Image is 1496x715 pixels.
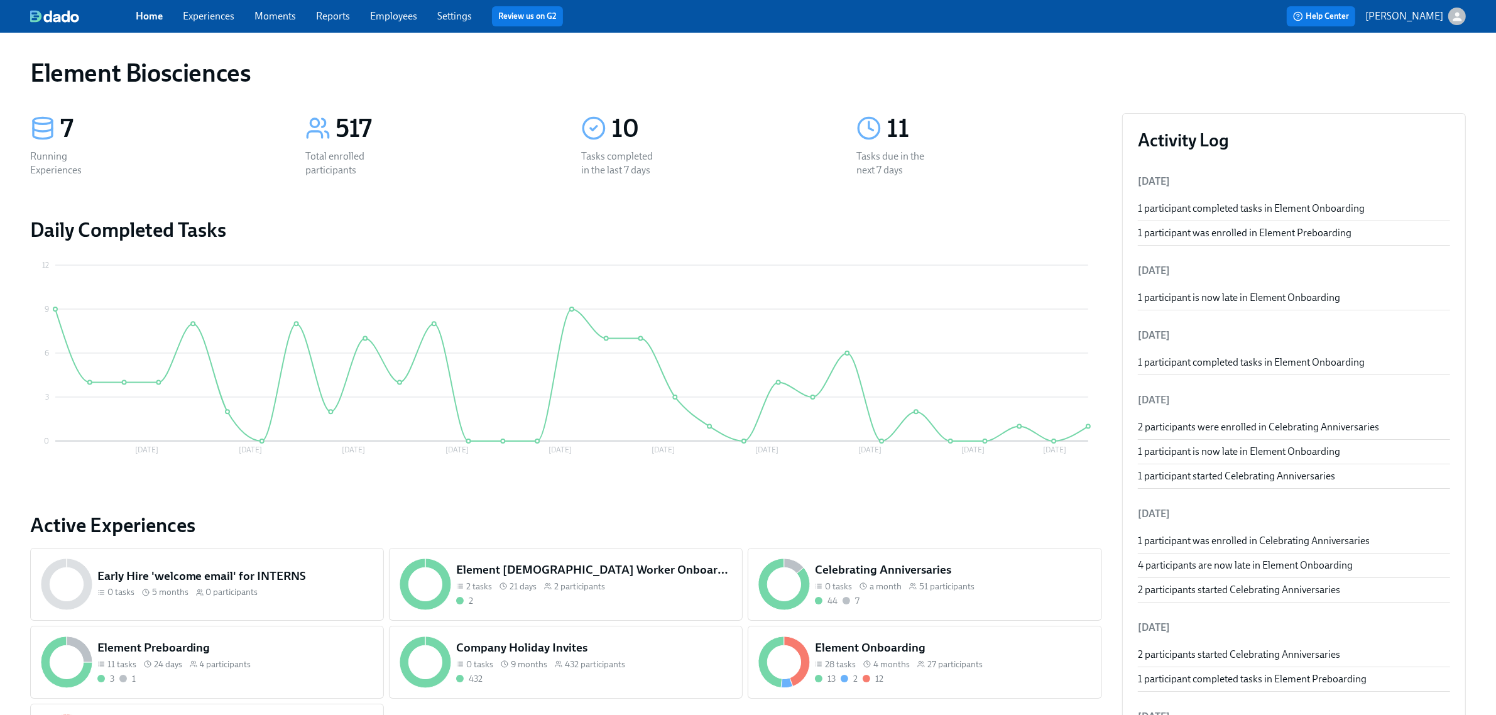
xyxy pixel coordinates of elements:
[97,640,374,656] h5: Element Preboarding
[97,568,374,584] h5: Early Hire 'welcome email' for INTERNS
[581,150,662,177] div: Tasks completed in the last 7 days
[962,446,985,455] tspan: [DATE]
[206,586,258,598] span: 0 participants
[119,673,136,685] div: Not started
[549,446,572,455] tspan: [DATE]
[45,305,49,314] tspan: 9
[1138,583,1450,597] div: 2 participants started Celebrating Anniversaries
[498,10,557,23] a: Review us on G2
[853,673,858,685] div: 2
[841,673,858,685] div: On time with open tasks
[843,595,860,607] div: Not started
[456,640,733,656] h5: Company Holiday Invites
[858,446,882,455] tspan: [DATE]
[30,217,1102,243] h2: Daily Completed Tasks
[44,437,49,445] tspan: 0
[45,349,49,357] tspan: 6
[183,10,234,22] a: Experiences
[135,446,158,455] tspan: [DATE]
[565,658,625,670] span: 432 participants
[254,10,296,22] a: Moments
[815,595,838,607] div: Completed all due tasks
[456,595,473,607] div: Completed all due tasks
[239,446,262,455] tspan: [DATE]
[1138,129,1450,151] h3: Activity Log
[873,658,910,670] span: 4 months
[1138,534,1450,548] div: 1 participant was enrolled in Celebrating Anniversaries
[652,446,675,455] tspan: [DATE]
[316,10,350,22] a: Reports
[469,595,473,607] div: 2
[107,586,134,598] span: 0 tasks
[437,10,472,22] a: Settings
[1293,10,1349,23] span: Help Center
[1138,420,1450,434] div: 2 participants were enrolled in Celebrating Anniversaries
[1138,202,1450,216] div: 1 participant completed tasks in Element Onboarding
[456,673,483,685] div: Completed all due tasks
[466,658,493,670] span: 0 tasks
[1138,256,1450,286] li: [DATE]
[30,513,1102,538] a: Active Experiences
[1138,672,1450,686] div: 1 participant completed tasks in Element Preboarding
[110,673,114,685] div: 3
[389,548,743,621] a: Element [DEMOGRAPHIC_DATA] Worker Onboarding2 tasks 21 days2 participants2
[554,581,605,592] span: 2 participants
[927,658,983,670] span: 27 participants
[200,658,251,670] span: 4 participants
[107,658,136,670] span: 11 tasks
[1138,469,1450,483] div: 1 participant started Celebrating Anniversaries
[1138,226,1450,240] div: 1 participant was enrolled in Element Preboarding
[1138,356,1450,369] div: 1 participant completed tasks in Element Onboarding
[887,113,1101,145] div: 11
[456,562,733,578] h5: Element [DEMOGRAPHIC_DATA] Worker Onboarding
[511,658,547,670] span: 9 months
[1138,175,1170,187] span: [DATE]
[748,626,1101,699] a: Element Onboarding28 tasks 4 months27 participants13212
[30,10,79,23] img: dado
[827,595,838,607] div: 44
[825,581,852,592] span: 0 tasks
[919,581,975,592] span: 51 participants
[510,581,537,592] span: 21 days
[30,626,384,699] a: Element Preboarding11 tasks 24 days4 participants31
[1365,8,1466,25] button: [PERSON_NAME]
[1138,291,1450,305] div: 1 participant is now late in Element Onboarding
[1287,6,1355,26] button: Help Center
[1138,445,1450,459] div: 1 participant is now late in Element Onboarding
[445,446,469,455] tspan: [DATE]
[856,150,937,177] div: Tasks due in the next 7 days
[42,261,49,270] tspan: 12
[136,10,163,22] a: Home
[855,595,860,607] div: 7
[132,673,136,685] div: 1
[30,10,136,23] a: dado
[60,113,275,145] div: 7
[870,581,902,592] span: a month
[1365,9,1443,23] p: [PERSON_NAME]
[342,446,365,455] tspan: [DATE]
[305,150,386,177] div: Total enrolled participants
[748,548,1101,621] a: Celebrating Anniversaries0 tasks a month51 participants447
[152,586,188,598] span: 5 months
[1138,613,1450,643] li: [DATE]
[875,673,883,685] div: 12
[30,150,111,177] div: Running Experiences
[469,673,483,685] div: 432
[154,658,182,670] span: 24 days
[389,626,743,699] a: Company Holiday Invites0 tasks 9 months432 participants432
[492,6,563,26] button: Review us on G2
[30,58,251,88] h1: Element Biosciences
[1138,559,1450,572] div: 4 participants are now late in Element Onboarding
[815,673,836,685] div: Completed all due tasks
[1138,499,1450,529] li: [DATE]
[30,548,384,621] a: Early Hire 'welcome email' for INTERNS0 tasks 5 months0 participants
[863,673,883,685] div: With overdue tasks
[370,10,417,22] a: Employees
[827,673,836,685] div: 13
[1043,446,1066,455] tspan: [DATE]
[611,113,826,145] div: 10
[1138,648,1450,662] div: 2 participants started Celebrating Anniversaries
[336,113,550,145] div: 517
[97,673,114,685] div: Completed all due tasks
